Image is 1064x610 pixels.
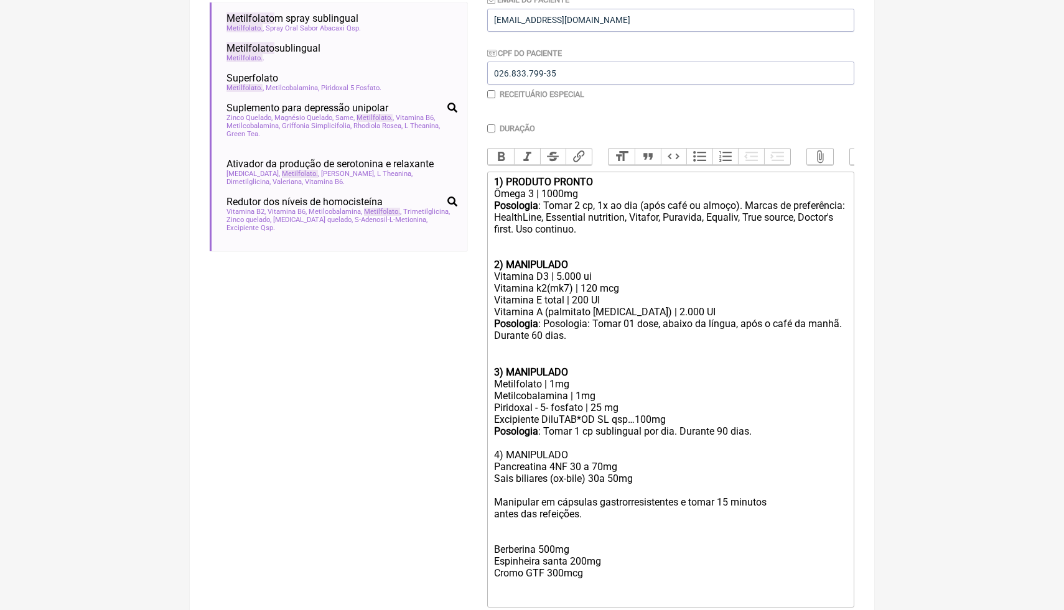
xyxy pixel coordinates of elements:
div: : Posologia: Tomar 01 dose, abaixo da língua, após o café da manhã. Durante 60 dias. ㅤ [494,318,847,378]
span: Magnésio Quelado [274,114,334,122]
label: Receituário Especial [500,90,584,99]
div: Sais biliares (ox-bile) 30a 50mg [494,473,847,484]
span: Metilfolato [226,54,263,62]
span: m spray sublingual [226,12,358,24]
div: Piridoxal - 5- fosfato | 25 mg [494,402,847,414]
span: sublingual [226,42,320,54]
div: Vitamina k2(mk7) | 120 mcg [494,282,847,294]
span: L Theanina [377,170,413,178]
strong: 1) PRODUTO PRONTO [494,176,593,188]
span: Metilfolato [226,12,274,24]
div: Metilcobalamina | 1mg [494,390,847,402]
span: Metilfolato [226,24,263,32]
span: Same [335,114,355,122]
span: Metilcobalamina [266,84,319,92]
div: Excipiente DiluTAB*OD SL qsp…100mg [494,414,847,425]
button: Italic [514,149,540,165]
button: Heading [609,149,635,165]
strong: 2) MANIPULADO [494,259,568,270]
div: Vitamina A (palmitato [MEDICAL_DATA]) | 2.000 UI [494,306,847,318]
span: Metilcobalamina [226,122,280,130]
div: Vitamina D3 | 5.000 ui [494,270,847,282]
div: : Tomar 1 cp sublingual por dia. Durante 90 dias. 4) MANIPULADO Pancreatina 4NF 30 a 70mg [494,425,847,473]
span: Suplemento para depressão unipolar [226,102,388,114]
span: Metilfolato [364,208,400,216]
label: CPF do Paciente [487,49,562,58]
span: Vitamina B2 [226,208,266,216]
span: Redutor dos níveis de homocisteína [226,196,383,208]
div: Cromo GTF 300mcg [494,567,847,579]
span: Metilfolato [282,170,318,178]
button: Decrease Level [738,149,764,165]
button: Bullets [686,149,712,165]
span: Zinco quelado [226,216,271,224]
label: Duração [500,124,535,133]
div: antes das refeições. [494,508,847,520]
div: Manipular em cápsulas gastrorresistentes e tomar 15 minutos [494,496,847,508]
strong: Posologia [494,425,538,437]
span: Piridoxal 5 Fosfato [321,84,381,92]
button: Undo [850,149,876,165]
span: Metilfolato [226,42,274,54]
div: Berberina 500mg [494,532,847,555]
button: Bold [488,149,514,165]
span: S-Adenosil-L-Metionina [355,216,427,224]
span: Excipiente Qsp [226,224,275,232]
span: Ativador da produção de serotonina e relaxante [226,158,434,170]
div: Vitamina E total | 200 UI [494,294,847,306]
span: Trimetilglicina [403,208,450,216]
button: Quote [635,149,661,165]
span: [MEDICAL_DATA] quelado [273,216,353,224]
button: Increase Level [764,149,790,165]
button: Strikethrough [540,149,566,165]
button: Numbers [712,149,739,165]
strong: 3) MANIPULADO [494,366,568,378]
span: Vitamina B6 [268,208,307,216]
span: Rhodiola Rosea [353,122,403,130]
div: Ômega 3 | 1000mg [494,188,847,200]
span: Metilfolato [357,114,393,122]
span: Vitamina B6 [396,114,435,122]
span: L Theanina [404,122,440,130]
span: Dimetilglicina [226,178,271,186]
span: Griffonia Simplicifolia [282,122,352,130]
span: Spray Oral Sabor Abacaxi Qsp [266,24,361,32]
span: Superfolato [226,72,278,84]
span: Valeriana [273,178,303,186]
button: Attach Files [807,149,833,165]
div: Metilfolato | 1mg [494,378,847,390]
span: Metilcobalamina [309,208,362,216]
strong: Posologia [494,200,538,211]
button: Code [661,149,687,165]
button: Link [566,149,592,165]
span: Zinco Quelado [226,114,273,122]
div: : Tomar 2 cp, 1x ao dia (após café ou almoço). Marcas de preferência: HealthLine, Essential nutri... [494,200,847,259]
span: Metilfolato [226,84,263,92]
span: [MEDICAL_DATA] [226,170,280,178]
span: Green Tea [226,130,260,138]
div: Espinheira santa 200mg [494,555,847,567]
span: [PERSON_NAME] [321,170,375,178]
strong: Posologia [494,318,538,330]
span: Vitamina B6 [305,178,345,186]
